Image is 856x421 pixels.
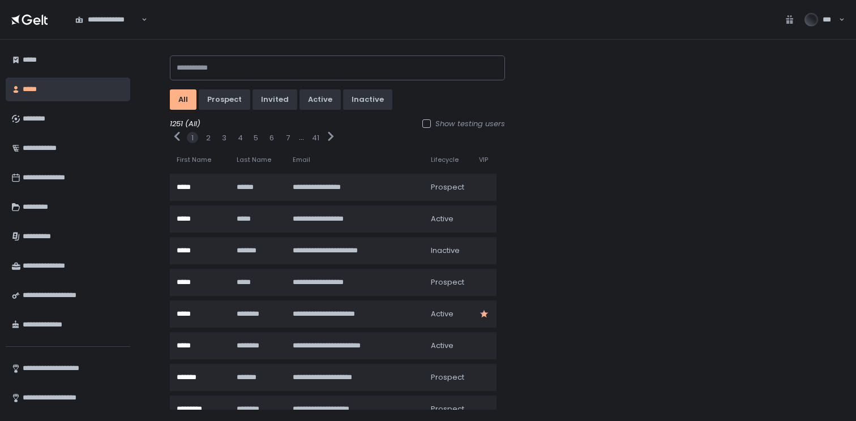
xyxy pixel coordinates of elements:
button: 6 [269,133,274,143]
div: invited [261,94,289,105]
button: 2 [206,133,211,143]
button: invited [252,89,297,110]
button: 3 [222,133,226,143]
button: 41 [312,133,319,143]
span: Last Name [237,156,271,164]
button: All [170,89,196,110]
span: prospect [431,277,464,287]
div: ... [299,132,304,143]
span: First Name [177,156,211,164]
div: prospect [207,94,242,105]
button: active [299,89,341,110]
span: prospect [431,182,464,192]
button: 1 [191,133,194,143]
span: active [431,341,453,351]
div: All [178,94,188,105]
div: Search for option [68,8,147,32]
span: active [431,309,453,319]
button: inactive [343,89,392,110]
span: inactive [431,246,460,256]
div: active [308,94,332,105]
button: 7 [286,133,290,143]
span: prospect [431,404,464,414]
span: Lifecycle [431,156,459,164]
span: VIP [479,156,488,164]
div: 1251 (All) [170,119,505,129]
span: prospect [431,372,464,383]
button: 5 [254,133,258,143]
button: 4 [238,133,243,143]
span: active [431,214,453,224]
div: inactive [352,94,384,105]
span: Email [293,156,310,164]
button: prospect [199,89,250,110]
